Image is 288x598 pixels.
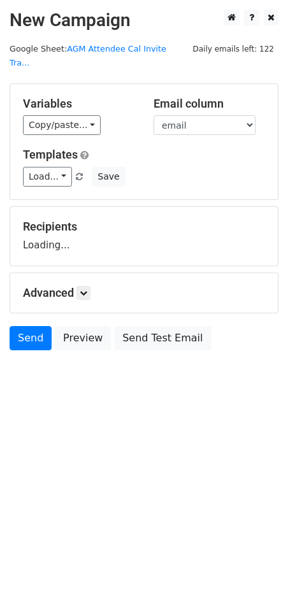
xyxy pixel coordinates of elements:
a: Preview [55,326,111,350]
small: Google Sheet: [10,44,166,68]
a: Send [10,326,52,350]
h2: New Campaign [10,10,278,31]
a: Copy/paste... [23,115,101,135]
a: Templates [23,148,78,161]
a: Daily emails left: 122 [188,44,278,53]
a: Load... [23,167,72,187]
span: Daily emails left: 122 [188,42,278,56]
a: Send Test Email [114,326,211,350]
h5: Advanced [23,286,265,300]
h5: Recipients [23,220,265,234]
div: Loading... [23,220,265,253]
h5: Email column [154,97,265,111]
h5: Variables [23,97,134,111]
a: AGM Attendee Cal Invite Tra... [10,44,166,68]
button: Save [92,167,125,187]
